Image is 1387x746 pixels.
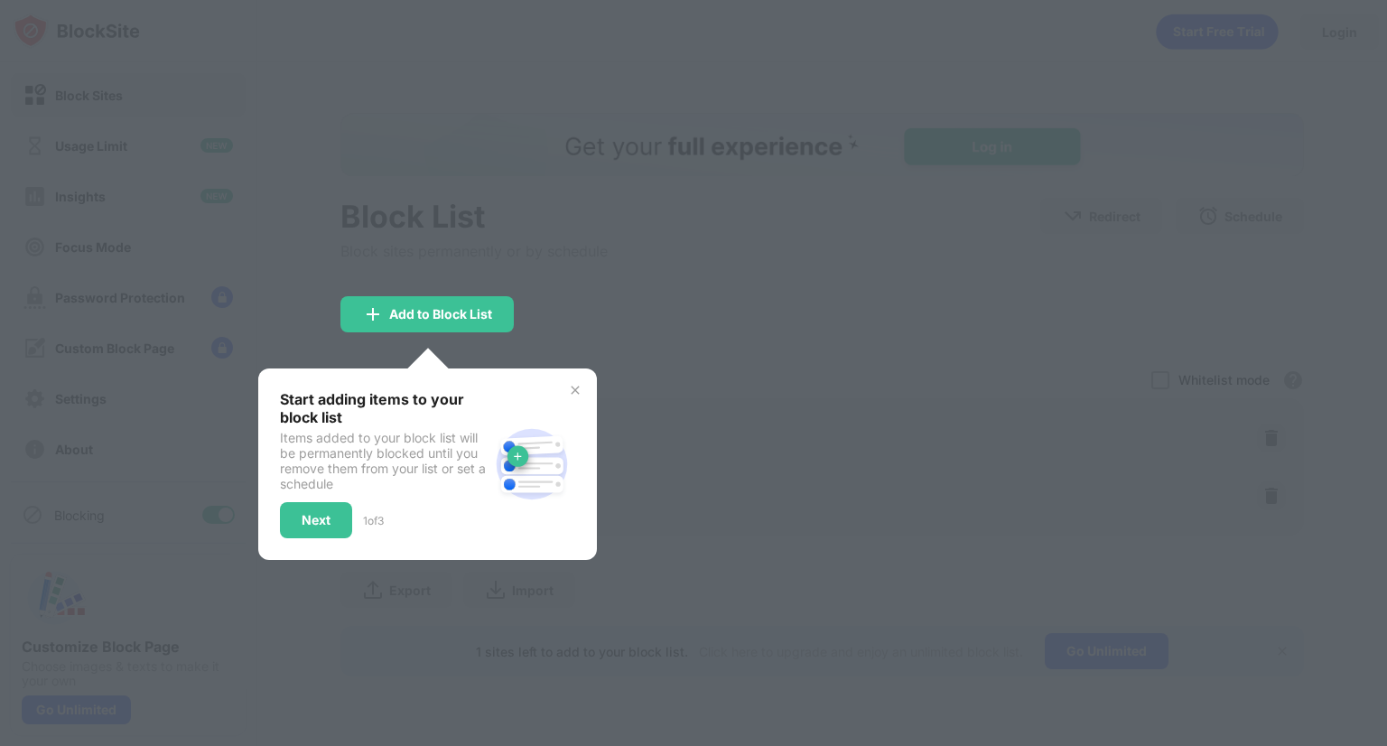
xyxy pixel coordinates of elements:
div: 1 of 3 [363,514,384,527]
div: Items added to your block list will be permanently blocked until you remove them from your list o... [280,430,489,491]
div: Next [302,513,330,527]
img: block-site.svg [489,421,575,508]
div: Add to Block List [389,307,492,322]
div: Start adding items to your block list [280,390,489,426]
img: x-button.svg [568,383,582,397]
